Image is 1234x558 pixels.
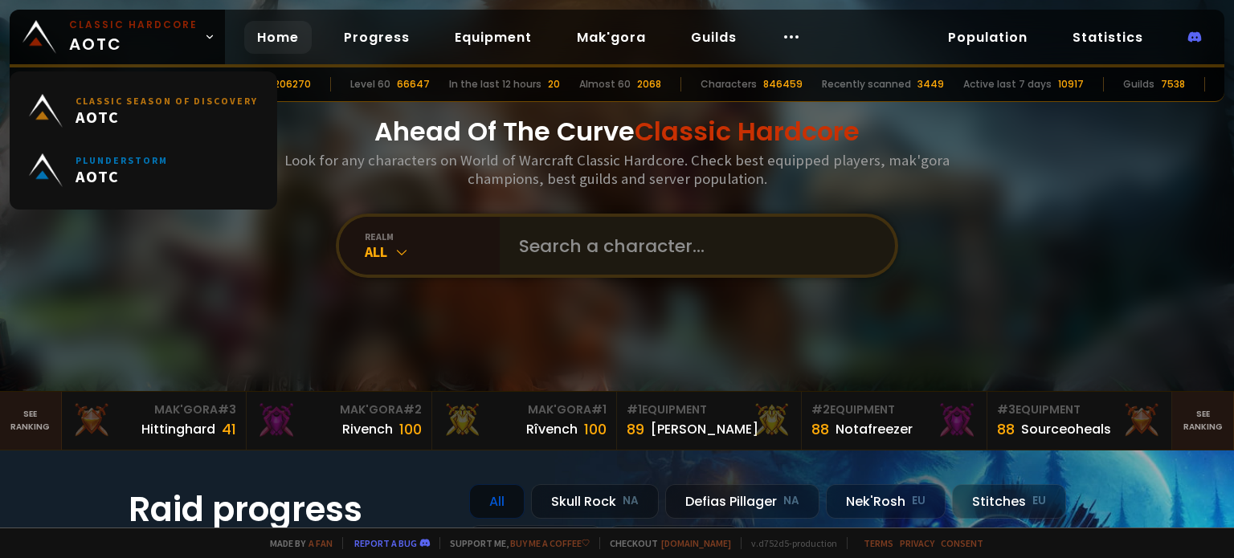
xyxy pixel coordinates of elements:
span: AOTC [76,107,258,127]
small: Classic Season of Discovery [76,95,258,107]
div: 3449 [917,77,944,92]
a: Progress [331,21,423,54]
a: #3Equipment88Sourceoheals [987,392,1172,450]
a: Guilds [678,21,750,54]
input: Search a character... [509,217,876,275]
div: Notafreezer [836,419,913,439]
div: Equipment [627,401,791,418]
span: # 3 [997,401,1015,417]
div: 7538 [1161,77,1185,92]
div: 88 [811,418,829,440]
div: Characters [701,77,757,92]
a: Mak'Gora#1Rîvench100 [432,392,617,450]
span: AOTC [76,166,168,186]
a: #1Equipment89[PERSON_NAME] [617,392,802,450]
a: Privacy [900,537,934,549]
small: Plunderstorm [76,154,168,166]
a: Seeranking [1172,392,1234,450]
a: Mak'gora [564,21,659,54]
a: Report a bug [354,537,417,549]
span: AOTC [69,18,198,56]
small: EU [912,493,925,509]
div: 846459 [763,77,803,92]
div: Sourceoheals [1021,419,1111,439]
a: Equipment [442,21,545,54]
div: All [469,484,525,519]
div: 88 [997,418,1015,440]
div: Mak'Gora [256,401,421,418]
div: Rîvench [526,419,578,439]
span: # 2 [811,401,830,417]
span: Classic Hardcore [635,113,860,149]
span: # 1 [591,401,607,417]
div: Guilds [1123,77,1154,92]
span: v. d752d5 - production [741,537,837,549]
small: NA [623,493,639,509]
a: #2Equipment88Notafreezer [802,392,987,450]
div: Recently scanned [822,77,911,92]
a: [DOMAIN_NAME] [661,537,731,549]
div: Almost 60 [579,77,631,92]
div: Rivench [342,419,393,439]
div: 20 [548,77,560,92]
a: Buy me a coffee [510,537,590,549]
a: Classic Season of DiscoveryAOTC [19,81,268,141]
div: Skull Rock [531,484,659,519]
div: Defias Pillager [665,484,819,519]
div: Mak'Gora [72,401,236,418]
span: # 3 [218,401,236,417]
div: Stitches [952,484,1066,519]
span: Made by [260,537,333,549]
div: Mak'Gora [442,401,607,418]
a: PlunderstormAOTC [19,141,268,200]
span: # 2 [403,401,422,417]
a: a fan [308,537,333,549]
div: In the last 12 hours [449,77,541,92]
div: All [365,242,500,261]
div: realm [365,230,500,242]
div: 41 [222,418,236,440]
span: Support me, [439,537,590,549]
a: Population [935,21,1040,54]
h3: Look for any characters on World of Warcraft Classic Hardcore. Check best equipped players, mak'g... [278,151,956,188]
div: 206270 [274,77,311,92]
div: Level 60 [350,77,390,92]
span: # 1 [627,401,642,417]
a: Consent [941,537,983,549]
div: 89 [627,418,644,440]
a: Statistics [1060,21,1156,54]
div: 66647 [397,77,430,92]
small: NA [783,493,799,509]
small: Classic Hardcore [69,18,198,32]
div: Equipment [997,401,1162,418]
span: Checkout [599,537,731,549]
small: EU [1032,493,1046,509]
div: Nek'Rosh [826,484,946,519]
div: 10917 [1058,77,1084,92]
h1: Ahead Of The Curve [374,112,860,151]
div: Hittinghard [141,419,215,439]
a: Home [244,21,312,54]
a: Mak'Gora#3Hittinghard41 [62,392,247,450]
div: 100 [584,418,607,440]
a: Mak'Gora#2Rivench100 [247,392,431,450]
div: [PERSON_NAME] [651,419,758,439]
h1: Raid progress [129,484,450,535]
div: Equipment [811,401,976,418]
div: 2068 [637,77,661,92]
a: Terms [864,537,893,549]
div: 100 [399,418,422,440]
div: Active last 7 days [963,77,1052,92]
a: Classic HardcoreAOTC [10,10,225,64]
